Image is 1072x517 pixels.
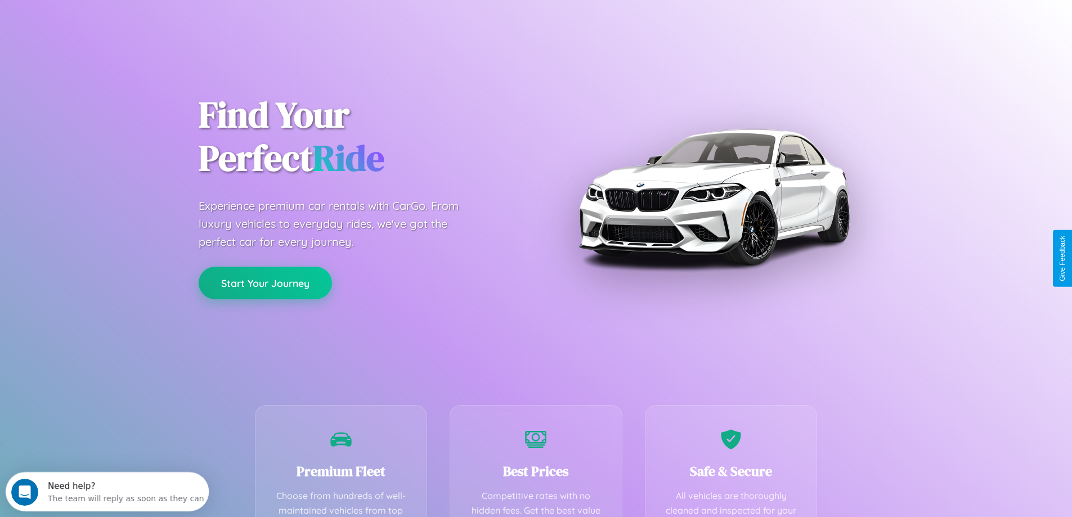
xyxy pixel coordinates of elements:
span: Ride [313,133,384,182]
button: Start Your Journey [199,267,332,299]
div: Need help? [42,10,199,19]
img: Premium BMW car rental vehicle [573,56,854,338]
iframe: Intercom live chat [11,479,38,506]
div: The team will reply as soon as they can [42,19,199,30]
h3: Best Prices [467,462,605,480]
div: Give Feedback [1058,236,1066,281]
div: Open Intercom Messenger [5,5,209,35]
h3: Premium Fleet [272,462,410,480]
p: Experience premium car rentals with CarGo. From luxury vehicles to everyday rides, we've got the ... [199,197,480,251]
iframe: Intercom live chat discovery launcher [6,472,209,511]
h1: Find Your Perfect [199,93,519,180]
h3: Safe & Secure [662,462,800,480]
